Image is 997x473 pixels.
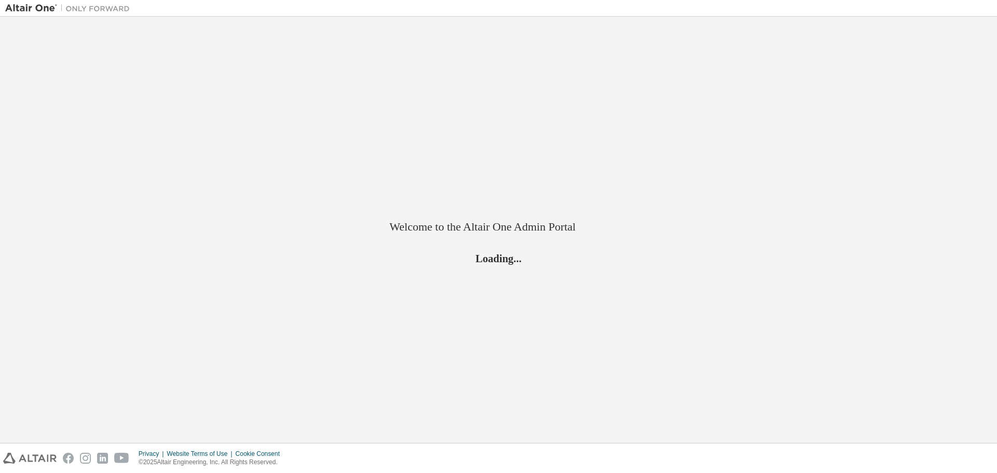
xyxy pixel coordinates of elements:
[97,453,108,464] img: linkedin.svg
[389,220,608,234] h2: Welcome to the Altair One Admin Portal
[80,453,91,464] img: instagram.svg
[114,453,129,464] img: youtube.svg
[389,251,608,265] h2: Loading...
[139,450,167,458] div: Privacy
[63,453,74,464] img: facebook.svg
[139,458,286,467] p: © 2025 Altair Engineering, Inc. All Rights Reserved.
[5,3,135,13] img: Altair One
[167,450,235,458] div: Website Terms of Use
[3,453,57,464] img: altair_logo.svg
[235,450,286,458] div: Cookie Consent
